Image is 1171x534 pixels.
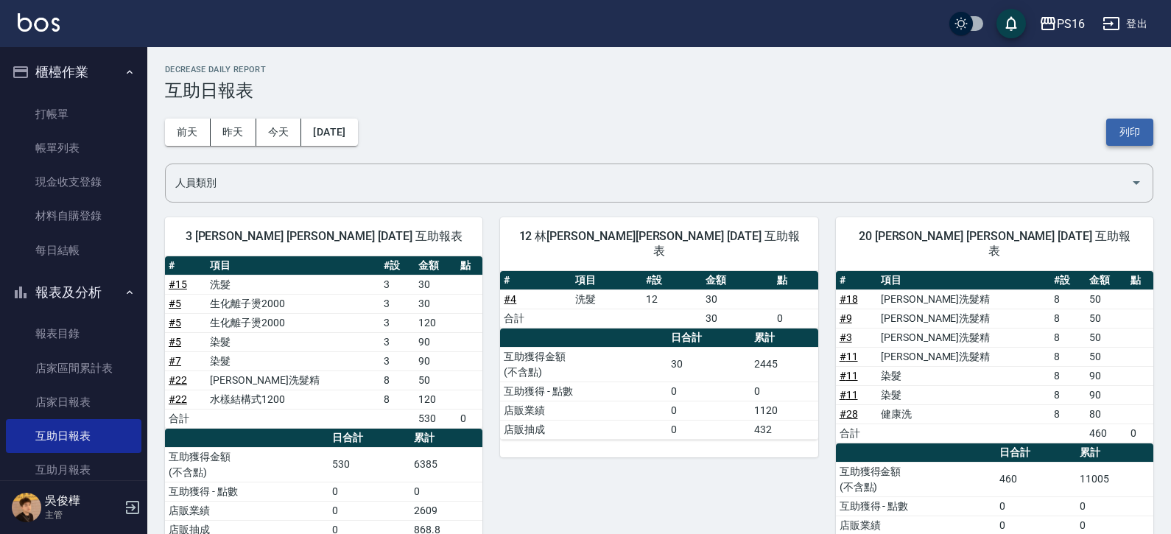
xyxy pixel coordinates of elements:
[840,370,858,382] a: #11
[380,256,415,275] th: #設
[1050,366,1085,385] td: 8
[206,275,379,294] td: 洗髮
[6,53,141,91] button: 櫃檯作業
[380,332,415,351] td: 3
[1050,289,1085,309] td: 8
[457,256,483,275] th: 點
[410,429,482,448] th: 累計
[165,501,328,520] td: 店販業績
[840,351,858,362] a: #11
[877,404,1050,424] td: 健康洗
[1127,271,1153,290] th: 點
[1086,424,1127,443] td: 460
[518,229,800,259] span: 12 林[PERSON_NAME][PERSON_NAME] [DATE] 互助報表
[877,271,1050,290] th: 項目
[1086,309,1127,328] td: 50
[996,462,1076,496] td: 460
[500,382,667,401] td: 互助獲得 - 點數
[1076,462,1153,496] td: 11005
[169,278,187,290] a: #15
[6,419,141,453] a: 互助日報表
[165,482,328,501] td: 互助獲得 - 點數
[773,271,818,290] th: 點
[169,393,187,405] a: #22
[840,408,858,420] a: #28
[500,420,667,439] td: 店販抽成
[1050,271,1085,290] th: #設
[380,313,415,332] td: 3
[750,347,817,382] td: 2445
[169,317,181,329] a: #5
[750,420,817,439] td: 432
[172,170,1125,196] input: 人員名稱
[328,482,410,501] td: 0
[206,256,379,275] th: 項目
[169,374,187,386] a: #22
[1127,424,1153,443] td: 0
[165,65,1153,74] h2: Decrease Daily Report
[500,401,667,420] td: 店販業績
[840,293,858,305] a: #18
[750,401,817,420] td: 1120
[457,409,483,428] td: 0
[642,271,702,290] th: #設
[206,313,379,332] td: 生化離子燙2000
[410,482,482,501] td: 0
[18,13,60,32] img: Logo
[169,355,181,367] a: #7
[415,313,456,332] td: 120
[836,496,996,516] td: 互助獲得 - 點數
[667,401,750,420] td: 0
[415,294,456,313] td: 30
[380,294,415,313] td: 3
[1050,385,1085,404] td: 8
[1050,404,1085,424] td: 8
[380,351,415,370] td: 3
[667,347,750,382] td: 30
[500,329,817,440] table: a dense table
[642,289,702,309] td: 12
[750,329,817,348] th: 累計
[877,366,1050,385] td: 染髮
[500,347,667,382] td: 互助獲得金額 (不含點)
[750,382,817,401] td: 0
[6,273,141,312] button: 報表及分析
[1086,347,1127,366] td: 50
[328,429,410,448] th: 日合計
[256,119,302,146] button: 今天
[500,271,817,329] table: a dense table
[415,332,456,351] td: 90
[206,332,379,351] td: 染髮
[169,336,181,348] a: #5
[169,298,181,309] a: #5
[380,390,415,409] td: 8
[6,233,141,267] a: 每日結帳
[415,256,456,275] th: 金額
[6,385,141,419] a: 店家日報表
[840,389,858,401] a: #11
[1086,385,1127,404] td: 90
[1086,404,1127,424] td: 80
[996,496,1076,516] td: 0
[996,9,1026,38] button: save
[773,309,818,328] td: 0
[415,390,456,409] td: 120
[211,119,256,146] button: 昨天
[836,424,877,443] td: 合計
[183,229,465,244] span: 3 [PERSON_NAME] [PERSON_NAME] [DATE] 互助報表
[1033,9,1091,39] button: PS16
[6,351,141,385] a: 店家區間累計表
[328,501,410,520] td: 0
[165,409,206,428] td: 合計
[500,271,571,290] th: #
[6,317,141,351] a: 報表目錄
[840,312,852,324] a: #9
[836,271,1153,443] table: a dense table
[500,309,571,328] td: 合計
[1050,347,1085,366] td: 8
[572,271,642,290] th: 項目
[206,390,379,409] td: 水樣結構式1200
[380,370,415,390] td: 8
[165,256,206,275] th: #
[301,119,357,146] button: [DATE]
